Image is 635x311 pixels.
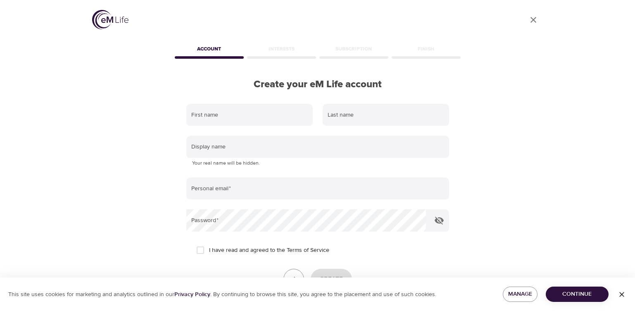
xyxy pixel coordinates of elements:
button: Continue [546,287,609,302]
span: Continue [552,289,602,299]
img: logo [92,10,128,29]
a: close [523,10,543,30]
a: Terms of Service [287,246,329,255]
button: Manage [503,287,537,302]
h2: Create your eM Life account [173,79,462,91]
span: I have read and agreed to the [209,246,329,255]
a: Privacy Policy [174,291,210,298]
span: Manage [509,289,531,299]
p: Your real name will be hidden. [192,159,443,167]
